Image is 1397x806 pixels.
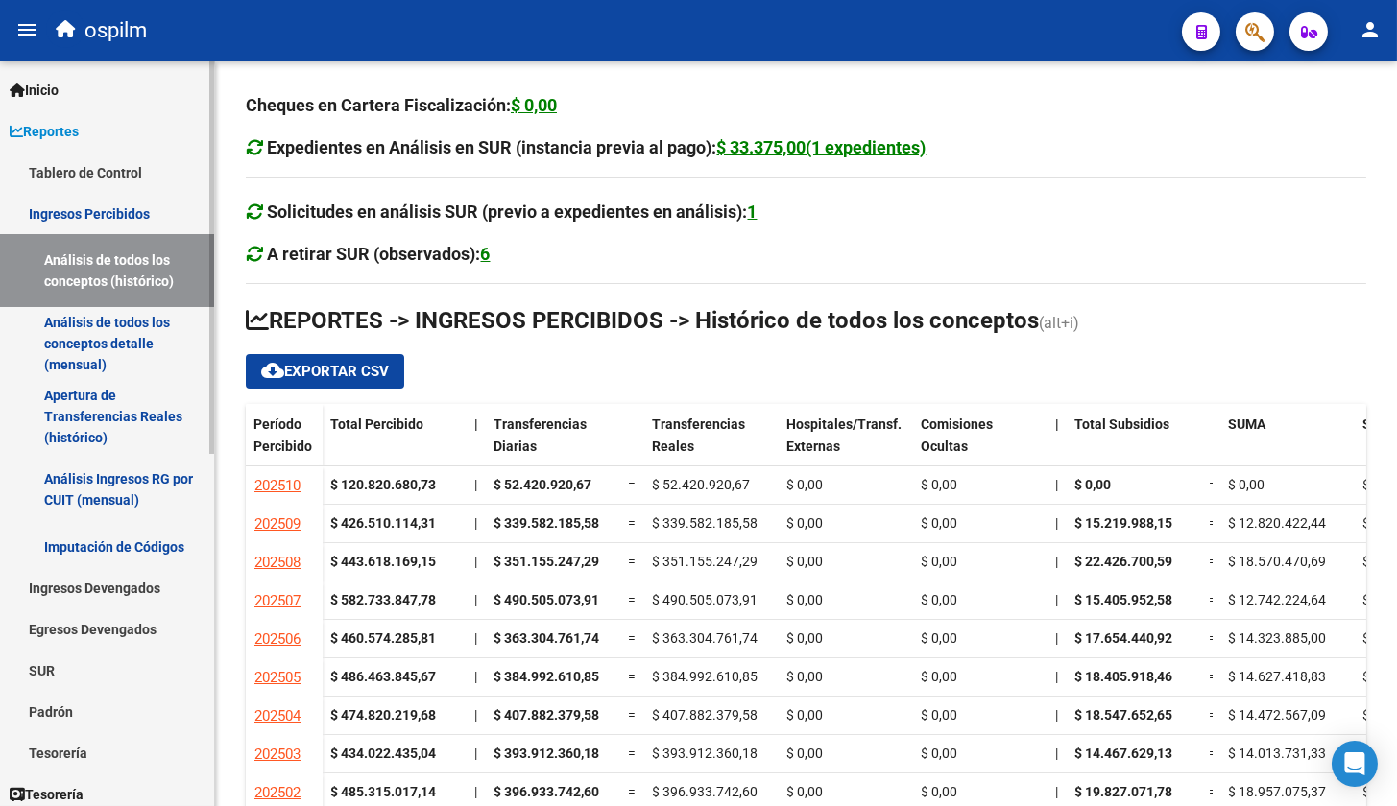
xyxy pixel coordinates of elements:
[1228,746,1326,761] span: $ 14.013.731,33
[474,669,477,684] span: |
[246,95,557,115] strong: Cheques en Cartera Fiscalización:
[330,592,436,607] strong: $ 582.733.847,78
[1228,784,1326,799] span: $ 18.957.075,37
[1209,669,1216,684] span: =
[268,137,927,157] strong: Expedientes en Análisis en SUR (instancia previa al pago):
[474,746,477,761] span: |
[921,746,957,761] span: $ 0,00
[1209,554,1216,569] span: =
[254,630,301,648] span: 202506
[1074,669,1172,684] span: $ 18.405.918,46
[330,630,436,646] strong: $ 460.574.285,81
[494,554,599,569] span: $ 351.155.247,29
[1074,630,1172,646] span: $ 17.654.440,92
[10,121,79,142] span: Reportes
[253,416,312,454] span: Período Percibido
[1074,592,1172,607] span: $ 15.405.952,58
[921,630,957,646] span: $ 0,00
[748,199,758,225] div: 1
[494,592,599,607] span: $ 490.505.073,91
[1228,515,1326,531] span: $ 12.820.422,44
[921,784,957,799] span: $ 0,00
[1228,669,1326,684] span: $ 14.627.418,83
[474,707,477,723] span: |
[474,477,477,492] span: |
[330,477,436,492] strong: $ 120.820.680,73
[1209,477,1216,492] span: =
[474,416,478,432] span: |
[1332,741,1378,787] div: Open Intercom Messenger
[652,592,758,607] span: $ 490.505.073,91
[1055,669,1058,684] span: |
[628,554,636,569] span: =
[1055,707,1058,723] span: |
[474,784,477,799] span: |
[652,630,758,646] span: $ 363.304.761,74
[494,477,591,492] span: $ 52.420.920,67
[1209,746,1216,761] span: =
[652,746,758,761] span: $ 393.912.360,18
[786,515,823,531] span: $ 0,00
[1055,416,1059,432] span: |
[628,477,636,492] span: =
[254,784,301,801] span: 202502
[494,630,599,646] span: $ 363.304.761,74
[330,784,436,799] strong: $ 485.315.017,14
[1209,592,1216,607] span: =
[494,784,599,799] span: $ 396.933.742,60
[644,404,779,485] datatable-header-cell: Transferencias Reales
[1228,554,1326,569] span: $ 18.570.470,69
[1074,477,1111,492] span: $ 0,00
[1048,404,1067,485] datatable-header-cell: |
[330,746,436,761] strong: $ 434.022.435,04
[1055,630,1058,646] span: |
[1074,707,1172,723] span: $ 18.547.652,65
[268,244,491,264] strong: A retirar SUR (observados):
[254,515,301,533] span: 202509
[1228,592,1326,607] span: $ 12.742.224,64
[330,669,436,684] strong: $ 486.463.845,67
[1074,515,1172,531] span: $ 15.219.988,15
[246,354,404,389] button: Exportar CSV
[1055,554,1058,569] span: |
[474,592,477,607] span: |
[786,477,823,492] span: $ 0,00
[628,669,636,684] span: =
[511,92,557,119] div: $ 0,00
[246,404,323,485] datatable-header-cell: Período Percibido
[1074,554,1172,569] span: $ 22.426.700,59
[486,404,620,485] datatable-header-cell: Transferencias Diarias
[1074,784,1172,799] span: $ 19.827.071,78
[330,707,436,723] strong: $ 474.820.219,68
[652,416,745,454] span: Transferencias Reales
[474,515,477,531] span: |
[786,592,823,607] span: $ 0,00
[1074,416,1169,432] span: Total Subsidios
[628,592,636,607] span: =
[254,707,301,724] span: 202504
[1228,707,1326,723] span: $ 14.472.567,09
[652,515,758,531] span: $ 339.582.185,58
[254,669,301,686] span: 202505
[494,416,587,454] span: Transferencias Diarias
[1228,630,1326,646] span: $ 14.323.885,00
[1209,630,1216,646] span: =
[1055,746,1058,761] span: |
[628,630,636,646] span: =
[1039,314,1079,332] span: (alt+i)
[1359,18,1382,41] mat-icon: person
[323,404,467,485] datatable-header-cell: Total Percibido
[921,515,957,531] span: $ 0,00
[481,241,491,268] div: 6
[1228,416,1265,432] span: SUMA
[628,515,636,531] span: =
[84,10,147,52] span: ospilm
[254,746,301,763] span: 202503
[786,416,902,454] span: Hospitales/Transf. Externas
[1074,746,1172,761] span: $ 14.467.629,13
[921,477,957,492] span: $ 0,00
[913,404,1048,485] datatable-header-cell: Comisiones Ocultas
[786,784,823,799] span: $ 0,00
[10,784,84,805] span: Tesorería
[1209,515,1216,531] span: =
